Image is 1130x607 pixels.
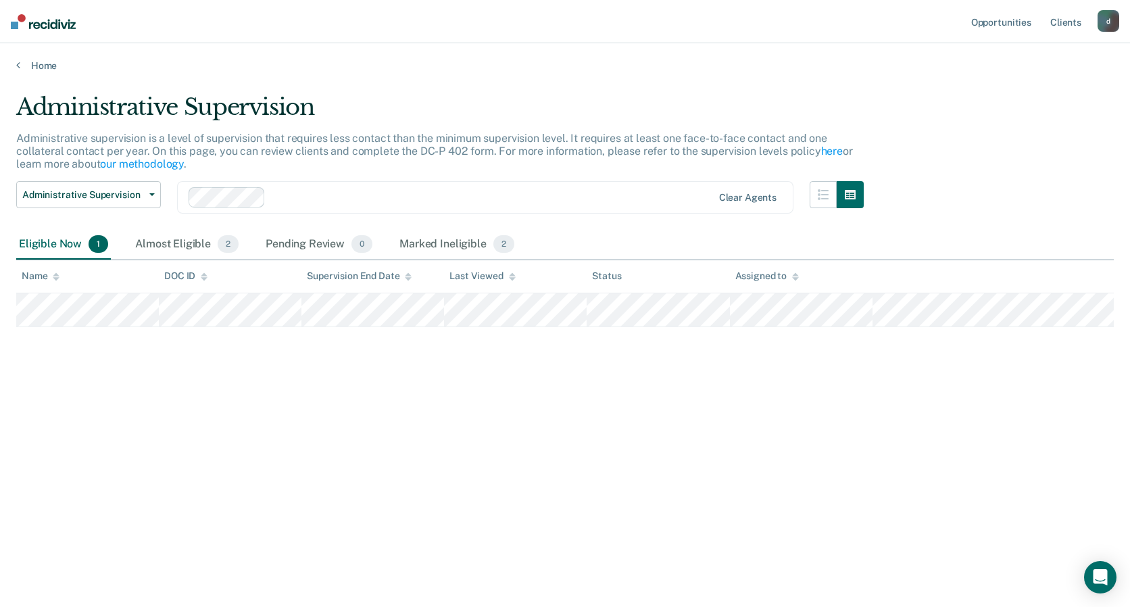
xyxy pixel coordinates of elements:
p: Administrative supervision is a level of supervision that requires less contact than the minimum ... [16,132,853,170]
div: Pending Review0 [263,230,375,260]
div: Marked Ineligible2 [397,230,517,260]
span: 1 [89,235,108,253]
div: Supervision End Date [307,270,412,282]
span: 0 [351,235,372,253]
div: Name [22,270,59,282]
div: Administrative Supervision [16,93,864,132]
div: DOC ID [164,270,207,282]
a: here [821,145,843,157]
a: Home [16,59,1114,72]
div: Almost Eligible2 [132,230,241,260]
a: our methodology [100,157,184,170]
span: 2 [218,235,239,253]
button: d [1098,10,1119,32]
span: 2 [493,235,514,253]
button: Administrative Supervision [16,181,161,208]
div: Eligible Now1 [16,230,111,260]
div: Status [592,270,621,282]
span: Administrative Supervision [22,189,144,201]
div: Clear agents [719,192,777,203]
div: Open Intercom Messenger [1084,561,1116,593]
img: Recidiviz [11,14,76,29]
div: Assigned to [735,270,799,282]
div: Last Viewed [449,270,515,282]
